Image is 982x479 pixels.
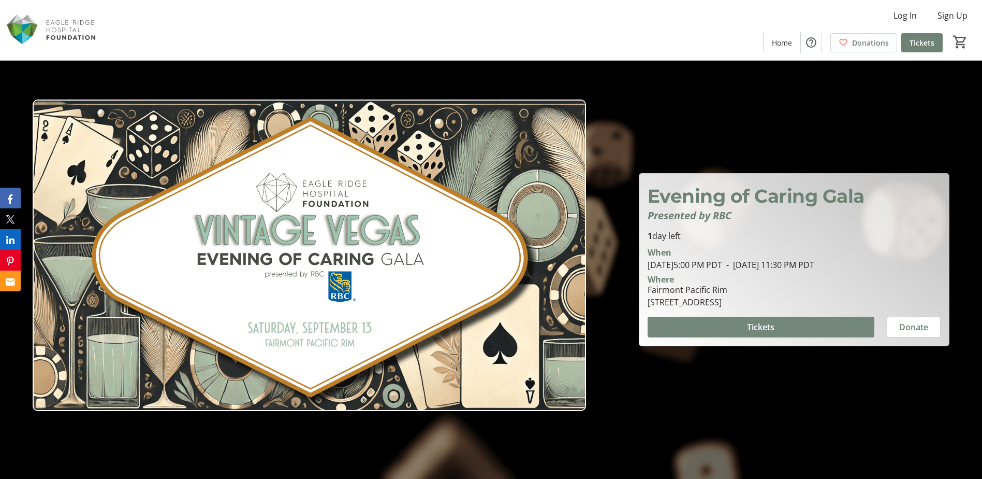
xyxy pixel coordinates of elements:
[899,321,928,333] span: Donate
[830,33,897,52] a: Donations
[648,284,727,296] div: Fairmont Pacific Rim
[648,230,652,242] span: 1
[33,100,586,411] img: Campaign CTA Media Photo
[901,33,943,52] a: Tickets
[6,4,98,56] img: Eagle Ridge Hospital Foundation's Logo
[648,230,941,242] p: day left
[910,37,934,48] span: Tickets
[648,185,864,207] span: Evening of Caring Gala
[885,7,925,24] button: Log In
[951,33,970,51] button: Cart
[852,37,889,48] span: Donations
[648,317,874,337] button: Tickets
[772,37,792,48] span: Home
[801,32,822,53] button: Help
[764,33,800,52] a: Home
[722,259,814,271] span: [DATE] 11:30 PM PDT
[893,9,917,22] span: Log In
[648,259,722,271] span: [DATE] 5:00 PM PDT
[929,7,976,24] button: Sign Up
[648,246,671,259] div: When
[747,321,774,333] span: Tickets
[648,208,731,222] em: Presented by RBC
[722,259,733,271] span: -
[937,9,968,22] span: Sign Up
[887,317,941,337] button: Donate
[648,296,727,308] div: [STREET_ADDRESS]
[648,275,674,284] div: Where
